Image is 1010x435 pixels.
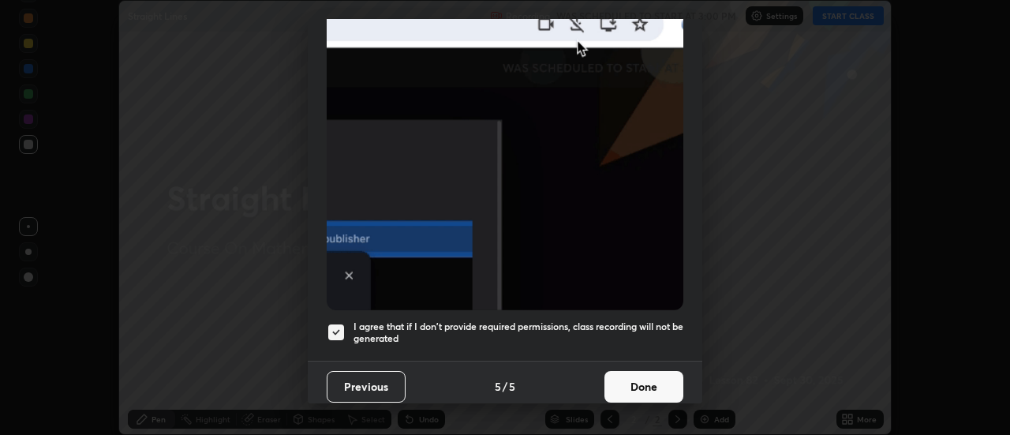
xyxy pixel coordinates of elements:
[503,378,507,395] h4: /
[353,321,683,345] h5: I agree that if I don't provide required permissions, class recording will not be generated
[327,371,406,403] button: Previous
[509,378,515,395] h4: 5
[604,371,683,403] button: Done
[495,378,501,395] h4: 5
